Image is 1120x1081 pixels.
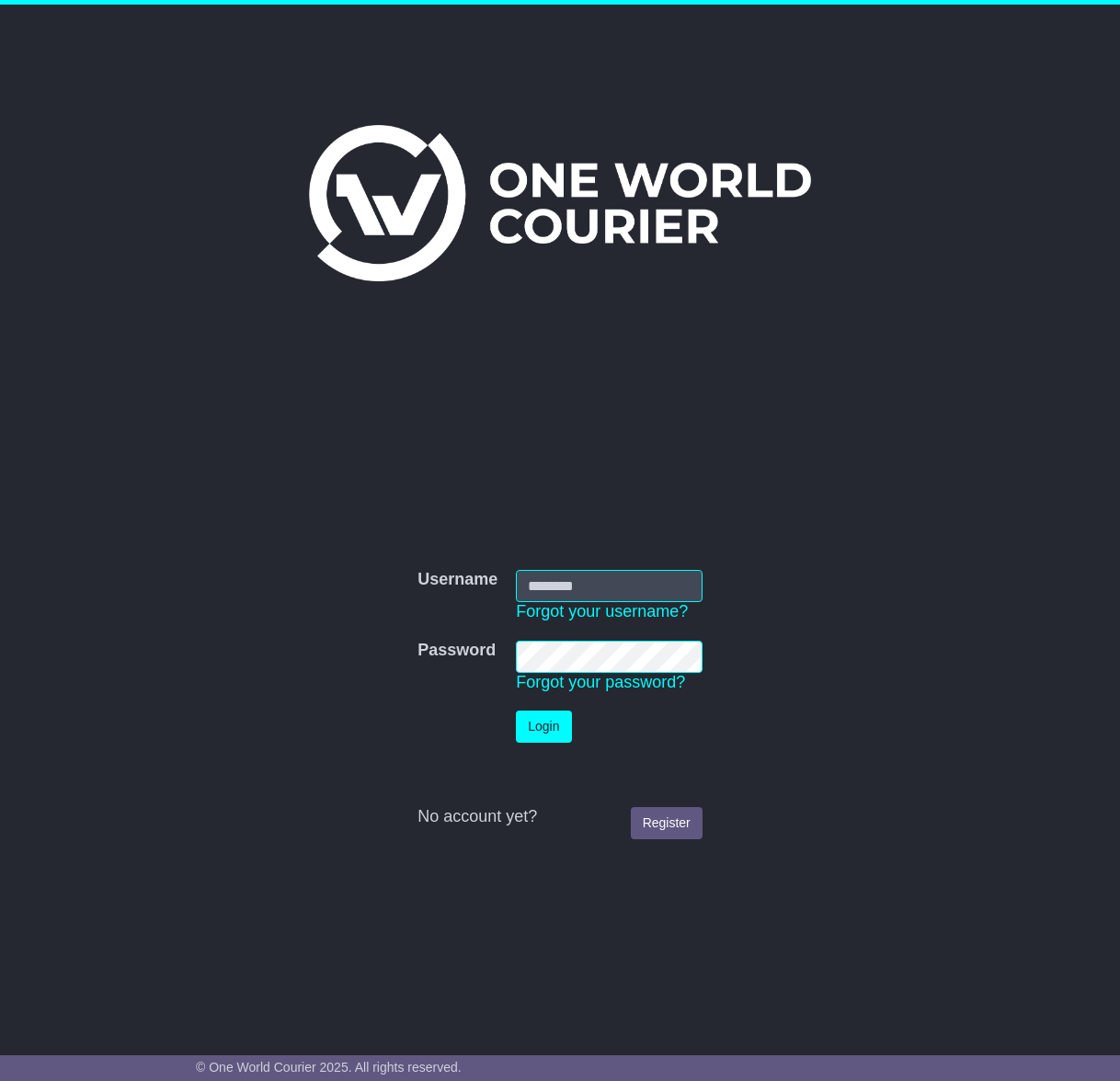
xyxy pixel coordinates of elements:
[309,125,811,281] img: One World
[196,1060,462,1075] span: © One World Courier 2025. All rights reserved.
[516,711,571,743] button: Login
[516,602,688,620] a: Forgot your username?
[417,807,703,827] div: No account yet?
[417,570,497,590] label: Username
[417,641,496,661] label: Password
[516,673,685,691] a: Forgot your password?
[631,807,703,839] a: Register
